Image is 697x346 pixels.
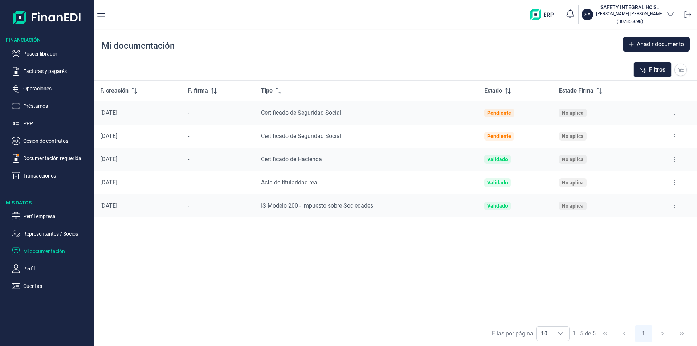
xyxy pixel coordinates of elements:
[562,110,584,116] div: No aplica
[637,40,684,49] span: Añadir documento
[23,212,91,221] p: Perfil empresa
[12,49,91,58] button: Poseer librador
[487,133,511,139] div: Pendiente
[261,86,273,95] span: Tipo
[23,264,91,273] p: Perfil
[635,325,652,342] button: Page 1
[572,331,596,337] span: 1 - 5 de 5
[13,6,81,29] img: Logo de aplicación
[23,247,91,256] p: Mi documentación
[23,171,91,180] p: Transacciones
[12,229,91,238] button: Representantes / Socios
[188,179,249,186] div: -
[12,171,91,180] button: Transacciones
[23,102,91,110] p: Préstamos
[23,67,91,76] p: Facturas y pagarés
[23,154,91,163] p: Documentación requerida
[12,247,91,256] button: Mi documentación
[487,203,508,209] div: Validado
[261,133,341,139] span: Certificado de Seguridad Social
[100,133,176,140] div: [DATE]
[23,119,91,128] p: PPP
[12,212,91,221] button: Perfil empresa
[582,4,675,25] button: SASAFETY INTEGRAL HC SL[PERSON_NAME] [PERSON_NAME](B02856698)
[12,264,91,273] button: Perfil
[12,102,91,110] button: Préstamos
[261,109,341,116] span: Certificado de Seguridad Social
[23,49,91,58] p: Poseer librador
[673,325,690,342] button: Last Page
[537,327,552,341] span: 10
[633,62,672,77] button: Filtros
[188,86,208,95] span: F. firma
[623,37,690,52] button: Añadir documento
[562,156,584,162] div: No aplica
[596,11,663,17] p: [PERSON_NAME] [PERSON_NAME]
[617,19,643,24] small: Copiar cif
[188,109,249,117] div: -
[23,137,91,145] p: Cesión de contratos
[23,282,91,290] p: Cuentas
[12,67,91,76] button: Facturas y pagarés
[261,179,319,186] span: Acta de titularidad real
[596,4,663,11] h3: SAFETY INTEGRAL HC SL
[487,156,508,162] div: Validado
[487,180,508,186] div: Validado
[552,327,569,341] div: Choose
[100,202,176,209] div: [DATE]
[188,156,249,163] div: -
[261,156,322,163] span: Certificado de Hacienda
[530,9,559,20] img: erp
[23,84,91,93] p: Operaciones
[654,325,671,342] button: Next Page
[100,179,176,186] div: [DATE]
[562,133,584,139] div: No aplica
[23,229,91,238] p: Representantes / Socios
[12,154,91,163] button: Documentación requerida
[596,325,614,342] button: First Page
[584,11,591,18] p: SA
[188,133,249,140] div: -
[12,282,91,290] button: Cuentas
[487,110,511,116] div: Pendiente
[100,86,129,95] span: F. creación
[559,86,594,95] span: Estado Firma
[100,109,176,117] div: [DATE]
[12,84,91,93] button: Operaciones
[616,325,633,342] button: Previous Page
[261,202,373,209] span: IS Modelo 200 - Impuesto sobre Sociedades
[484,86,502,95] span: Estado
[12,119,91,128] button: PPP
[100,156,176,163] div: [DATE]
[12,137,91,145] button: Cesión de contratos
[562,180,584,186] div: No aplica
[492,329,533,338] div: Filas por página
[102,40,175,52] div: Mi documentación
[188,202,249,209] div: -
[562,203,584,209] div: No aplica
